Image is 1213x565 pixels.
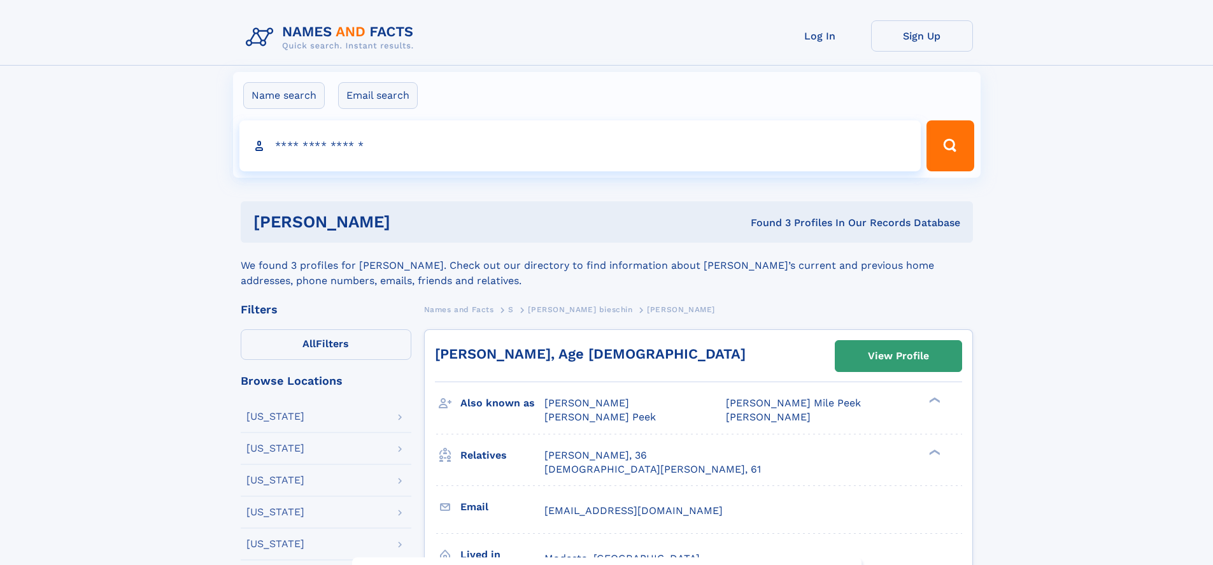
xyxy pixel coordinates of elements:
[246,507,304,517] div: [US_STATE]
[544,552,700,564] span: Modesto, [GEOGRAPHIC_DATA]
[544,411,656,423] span: [PERSON_NAME] Peek
[246,443,304,454] div: [US_STATE]
[868,341,929,371] div: View Profile
[243,82,325,109] label: Name search
[544,448,647,462] a: [PERSON_NAME], 36
[246,411,304,422] div: [US_STATE]
[435,346,746,362] a: [PERSON_NAME], Age [DEMOGRAPHIC_DATA]
[253,214,571,230] h1: [PERSON_NAME]
[508,305,514,314] span: S
[241,304,411,315] div: Filters
[544,462,761,476] a: [DEMOGRAPHIC_DATA][PERSON_NAME], 61
[544,504,723,517] span: [EMAIL_ADDRESS][DOMAIN_NAME]
[544,397,629,409] span: [PERSON_NAME]
[460,445,544,466] h3: Relatives
[302,338,316,350] span: All
[460,496,544,518] h3: Email
[241,375,411,387] div: Browse Locations
[508,301,514,317] a: S
[835,341,961,371] a: View Profile
[424,301,494,317] a: Names and Facts
[338,82,418,109] label: Email search
[246,475,304,485] div: [US_STATE]
[926,120,974,171] button: Search Button
[241,20,424,55] img: Logo Names and Facts
[726,397,861,409] span: [PERSON_NAME] Mile Peek
[769,20,871,52] a: Log In
[926,396,941,404] div: ❯
[241,329,411,360] label: Filters
[726,411,811,423] span: [PERSON_NAME]
[571,216,960,230] div: Found 3 Profiles In Our Records Database
[246,539,304,549] div: [US_STATE]
[871,20,973,52] a: Sign Up
[528,305,632,314] span: [PERSON_NAME] bieschin
[460,392,544,414] h3: Also known as
[647,305,715,314] span: [PERSON_NAME]
[528,301,632,317] a: [PERSON_NAME] bieschin
[241,243,973,289] div: We found 3 profiles for [PERSON_NAME]. Check out our directory to find information about [PERSON_...
[926,448,941,456] div: ❯
[239,120,921,171] input: search input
